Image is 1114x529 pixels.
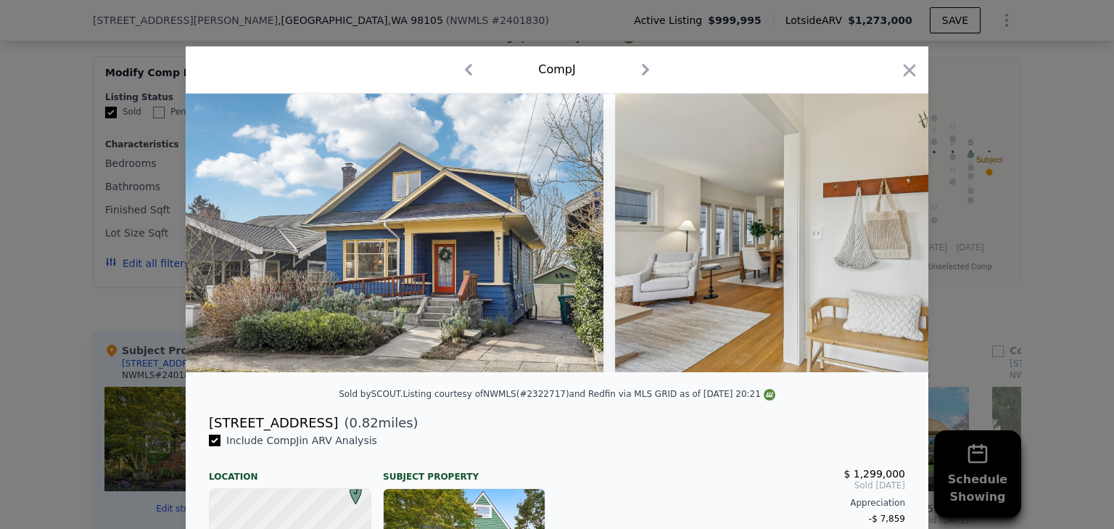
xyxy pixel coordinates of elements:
span: ( miles) [338,413,418,433]
span: Sold [DATE] [569,480,905,491]
span: 0.82 [350,415,379,430]
div: Sold by SCOUT . [339,389,403,399]
span: J [346,485,366,498]
img: NWMLS Logo [764,389,775,401]
span: $ 1,299,000 [843,468,905,480]
div: Listing courtesy of NWMLS (#2322717) and Redfin via MLS GRID as of [DATE] 20:21 [403,389,775,399]
img: Property Img [615,94,1033,372]
div: Comp J [538,61,575,78]
span: Include Comp J in ARV Analysis [220,435,383,446]
div: [STREET_ADDRESS] [209,413,338,433]
span: -$ 7,859 [869,514,905,524]
div: J [346,485,355,493]
img: Property Img [186,94,603,372]
div: Appreciation [569,497,905,509]
div: Location [209,459,371,483]
div: Subject Property [383,459,545,483]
